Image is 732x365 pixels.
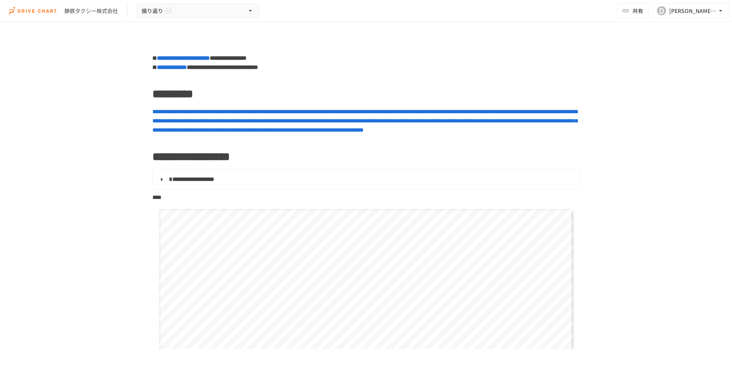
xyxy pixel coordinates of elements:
span: 共有 [632,7,643,15]
button: 振り返り [137,3,259,18]
button: 共有 [617,3,649,18]
div: [PERSON_NAME][EMAIL_ADDRESS][DOMAIN_NAME] [669,6,717,16]
button: D[PERSON_NAME][EMAIL_ADDRESS][DOMAIN_NAME] [652,3,729,18]
div: D [657,6,666,15]
span: 振り返り [142,6,163,16]
div: 静鉄タクシー株式会社 [64,7,118,15]
img: i9VDDS9JuLRLX3JIUyK59LcYp6Y9cayLPHs4hOxMB9W [9,5,58,17]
